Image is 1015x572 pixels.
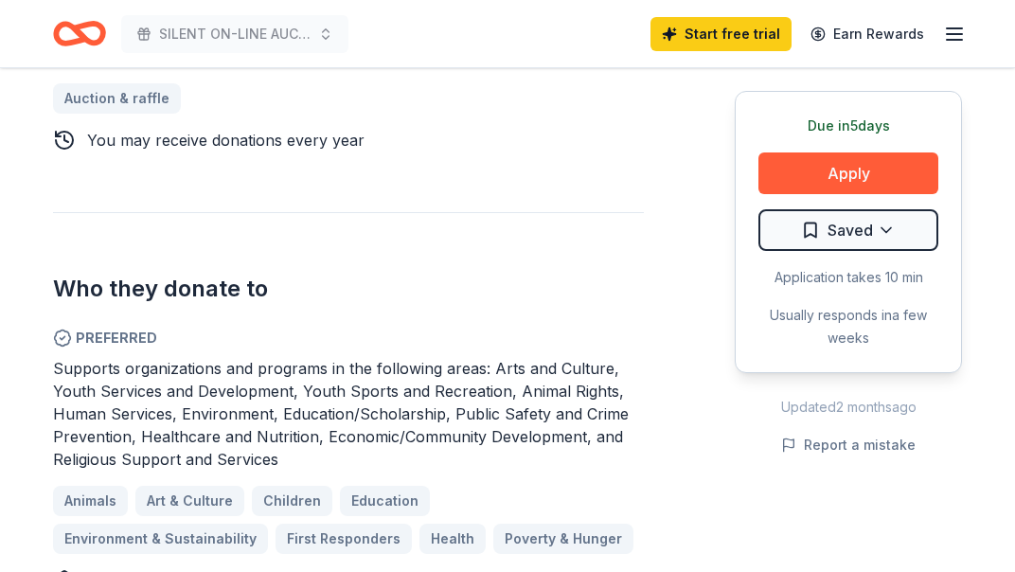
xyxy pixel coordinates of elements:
[276,524,412,554] a: First Responders
[351,490,418,512] span: Education
[758,266,938,289] div: Application takes 10 min
[87,129,365,152] div: You may receive donations every year
[758,115,938,137] div: Due in 5 days
[53,524,268,554] a: Environment & Sustainability
[735,396,962,419] div: Updated 2 months ago
[758,304,938,349] div: Usually responds in a few weeks
[53,359,629,469] span: Supports organizations and programs in the following areas: Arts and Culture, Youth Services and ...
[53,327,644,349] span: Preferred
[53,486,128,516] a: Animals
[53,83,181,114] a: Auction & raffle
[781,434,916,456] button: Report a mistake
[431,527,474,550] span: Health
[64,490,116,512] span: Animals
[263,490,321,512] span: Children
[419,524,486,554] a: Health
[493,524,633,554] a: Poverty & Hunger
[505,527,622,550] span: Poverty & Hunger
[828,218,873,242] span: Saved
[159,23,311,45] span: SILENT ON-LINE AUCTION 2025
[121,15,348,53] button: SILENT ON-LINE AUCTION 2025
[758,209,938,251] button: Saved
[650,17,792,51] a: Start free trial
[758,152,938,194] button: Apply
[287,527,401,550] span: First Responders
[53,274,644,304] h2: Who they donate to
[340,486,430,516] a: Education
[53,11,106,56] a: Home
[147,490,233,512] span: Art & Culture
[135,486,244,516] a: Art & Culture
[64,527,257,550] span: Environment & Sustainability
[252,486,332,516] a: Children
[799,17,935,51] a: Earn Rewards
